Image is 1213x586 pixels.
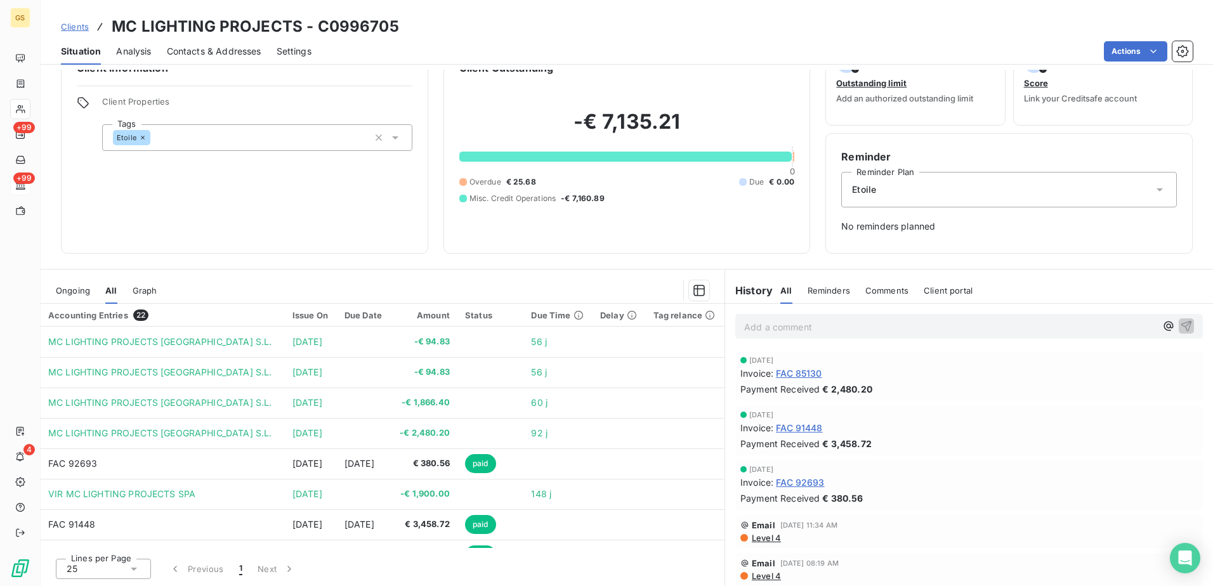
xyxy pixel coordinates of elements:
[102,96,412,114] span: Client Properties
[465,515,496,534] span: paid
[117,134,136,141] span: Etoile
[292,458,322,469] span: [DATE]
[751,533,781,543] span: Level 4
[1104,41,1167,62] button: Actions
[749,411,773,419] span: [DATE]
[61,22,89,32] span: Clients
[740,367,773,380] span: Invoice :
[398,335,450,348] span: -€ 94.83
[776,421,822,434] span: FAC 91448
[776,367,822,380] span: FAC 85130
[23,444,35,455] span: 4
[10,8,30,28] div: GS
[924,285,973,296] span: Client portal
[749,466,773,473] span: [DATE]
[239,563,242,575] span: 1
[48,367,272,377] span: MC LIGHTING PROJECTS [GEOGRAPHIC_DATA] S.L.
[752,558,775,568] span: Email
[740,421,773,434] span: Invoice :
[250,556,303,582] button: Next
[749,356,773,364] span: [DATE]
[398,366,450,379] span: -€ 94.83
[292,488,322,499] span: [DATE]
[531,336,547,347] span: 56 j
[67,563,77,575] span: 25
[531,397,547,408] span: 60 j
[398,488,450,500] span: -€ 1,900.00
[232,556,250,582] button: 1
[506,176,536,188] span: € 25.68
[751,571,781,581] span: Level 4
[292,310,329,320] div: Issue On
[459,109,795,147] h2: -€ 7,135.21
[10,558,30,578] img: Logo LeanPay
[161,556,232,582] button: Previous
[600,310,638,320] div: Delay
[13,122,35,133] span: +99
[822,382,872,396] span: € 2,480.20
[48,519,95,530] span: FAC 91448
[531,367,547,377] span: 56 j
[465,310,516,320] div: Status
[167,45,261,58] span: Contacts & Addresses
[133,309,148,321] span: 22
[740,492,820,505] span: Payment Received
[10,175,30,195] a: +99
[465,454,496,473] span: paid
[1013,44,1193,126] button: ScoreLink your Creditsafe account
[56,285,90,296] span: Ongoing
[292,427,322,438] span: [DATE]
[469,193,556,204] span: Misc. Credit Operations
[531,488,551,499] span: 148 j
[13,173,35,184] span: +99
[398,427,450,439] span: -€ 2,480.20
[277,45,311,58] span: Settings
[776,476,824,489] span: FAC 92693
[1024,93,1137,103] span: Link your Creditsafe account
[10,124,30,145] a: +99
[344,519,374,530] span: [DATE]
[398,518,450,531] span: € 3,458.72
[865,285,908,296] span: Comments
[48,458,97,469] span: FAC 92693
[105,285,117,296] span: All
[469,176,501,188] span: Overdue
[780,521,837,529] span: [DATE] 11:34 AM
[398,457,450,470] span: € 380.56
[292,367,322,377] span: [DATE]
[752,520,775,530] span: Email
[531,310,585,320] div: Due Time
[344,458,374,469] span: [DATE]
[841,220,1177,233] span: No reminders planned
[61,45,101,58] span: Situation
[48,427,272,438] span: MC LIGHTING PROJECTS [GEOGRAPHIC_DATA] S.L.
[780,559,839,567] span: [DATE] 08:19 AM
[398,310,450,320] div: Amount
[841,149,1177,164] h6: Reminder
[852,183,876,196] span: Etoile
[48,397,272,408] span: MC LIGHTING PROJECTS [GEOGRAPHIC_DATA] S.L.
[740,382,820,396] span: Payment Received
[780,285,792,296] span: All
[749,176,764,188] span: Due
[653,310,717,320] div: Tag relance
[116,45,151,58] span: Analysis
[150,132,161,143] input: Add a tag
[292,336,322,347] span: [DATE]
[836,78,907,88] span: Outstanding limit
[398,396,450,409] span: -€ 1,866.40
[531,427,547,438] span: 92 j
[740,476,773,489] span: Invoice :
[808,285,850,296] span: Reminders
[790,166,795,176] span: 0
[344,310,383,320] div: Due Date
[48,336,272,347] span: MC LIGHTING PROJECTS [GEOGRAPHIC_DATA] S.L.
[1024,78,1048,88] span: Score
[292,397,322,408] span: [DATE]
[133,285,157,296] span: Graph
[825,44,1005,126] button: Outstanding limitAdd an authorized outstanding limit
[48,309,277,321] div: Accounting Entries
[465,545,496,564] span: paid
[822,492,863,505] span: € 380.56
[725,283,773,298] h6: History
